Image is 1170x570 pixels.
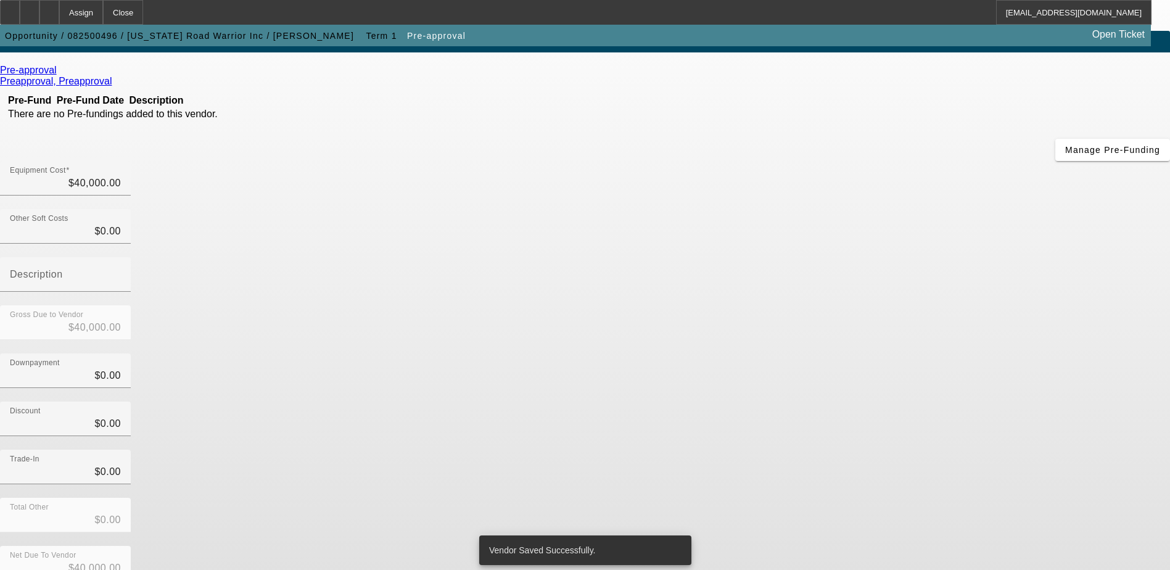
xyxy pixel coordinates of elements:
mat-label: Total Other [10,503,49,511]
mat-label: Net Due To Vendor [10,551,76,560]
div: Vendor Saved Successfully. [479,535,686,565]
mat-label: Other Soft Costs [10,215,68,223]
mat-label: Equipment Cost [10,167,66,175]
span: Opportunity / 082500496 / [US_STATE] Road Warrior Inc / [PERSON_NAME] [5,31,354,41]
th: Description [129,94,307,107]
mat-label: Downpayment [10,359,60,367]
mat-label: Description [10,269,63,279]
th: Pre-Fund [7,94,52,107]
span: Term 1 [366,31,397,41]
button: Manage Pre-Funding [1055,139,1170,161]
button: Pre-approval [404,25,469,47]
th: Pre-Fund Date [53,94,127,107]
span: Pre-approval [407,31,466,41]
mat-label: Discount [10,407,41,415]
button: Term 1 [362,25,402,47]
a: Open Ticket [1087,24,1150,45]
mat-label: Trade-In [10,455,39,463]
span: Manage Pre-Funding [1065,145,1160,155]
td: There are no Pre-fundings added to this vendor. [7,108,307,120]
mat-label: Gross Due to Vendor [10,311,83,319]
